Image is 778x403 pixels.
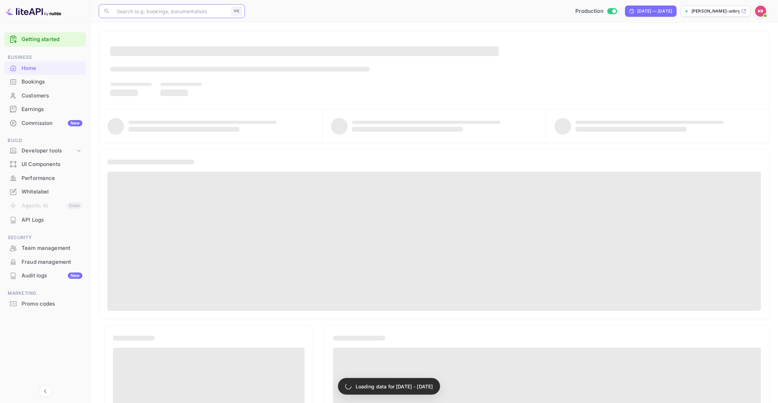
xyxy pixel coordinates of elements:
a: Whitelabel [4,185,86,198]
div: New [68,272,82,279]
input: Search (e.g. bookings, documentation) [113,4,229,18]
p: Loading data for [DATE] - [DATE] [356,383,433,390]
img: LiteAPI logo [6,6,61,17]
div: API Logs [22,216,82,224]
div: Home [4,62,86,75]
a: Performance [4,172,86,184]
div: Promo codes [22,300,82,308]
button: Collapse navigation [39,385,51,397]
div: API Logs [4,213,86,227]
div: Developer tools [4,145,86,157]
div: Customers [4,89,86,103]
a: Promo codes [4,297,86,310]
a: CommissionNew [4,117,86,129]
a: UI Components [4,158,86,171]
a: Fraud management [4,255,86,268]
div: Audit logs [22,272,82,280]
div: CommissionNew [4,117,86,130]
span: Production [575,7,603,15]
div: ⌘K [232,7,242,16]
div: Bookings [22,78,82,86]
div: Getting started [4,32,86,47]
div: Performance [22,174,82,182]
div: [DATE] — [DATE] [637,8,672,14]
a: Bookings [4,75,86,88]
a: Home [4,62,86,74]
span: Build [4,137,86,144]
span: Marketing [4,290,86,297]
div: Earnings [4,103,86,116]
span: Security [4,234,86,242]
div: UI Components [4,158,86,171]
div: Whitelabel [22,188,82,196]
a: Audit logsNew [4,269,86,282]
div: Team management [4,242,86,255]
a: Earnings [4,103,86,116]
a: Getting started [22,35,82,44]
div: Earnings [22,105,82,113]
a: Customers [4,89,86,102]
div: Team management [22,244,82,252]
div: Bookings [4,75,86,89]
div: New [68,120,82,126]
div: Performance [4,172,86,185]
div: Customers [22,92,82,100]
div: UI Components [22,160,82,168]
a: Team management [4,242,86,254]
div: Switch to Sandbox mode [573,7,619,15]
div: Fraud management [22,258,82,266]
div: Developer tools [22,147,75,155]
div: Home [22,64,82,72]
div: Commission [22,119,82,127]
a: API Logs [4,213,86,226]
div: Whitelabel [4,185,86,199]
img: Kobus Roux [755,6,766,17]
p: [PERSON_NAME]-unbrg.[PERSON_NAME]... [691,8,740,14]
div: Fraud management [4,255,86,269]
span: Business [4,54,86,61]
